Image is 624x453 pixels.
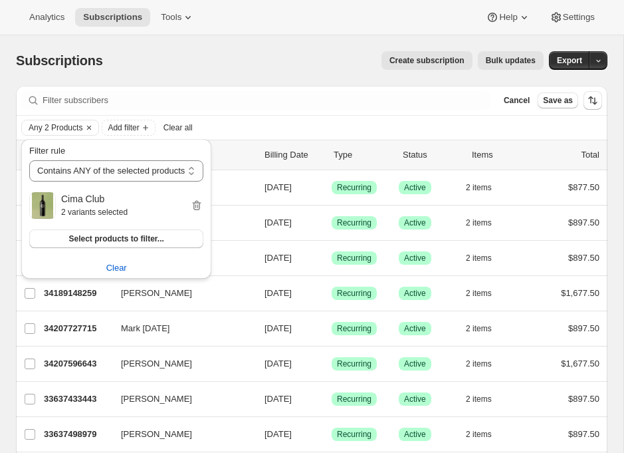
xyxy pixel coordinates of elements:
span: Active [404,323,426,334]
span: $897.50 [568,323,599,333]
span: Create subscription [389,55,465,66]
button: 2 items [466,425,506,444]
button: 2 items [466,214,506,232]
span: 2 items [466,429,492,440]
button: Create subscription [381,51,472,70]
div: IDCustomerBilling DateTypeStatusItemsTotal [44,148,599,162]
span: [DATE] [264,182,292,192]
span: [DATE] [264,218,292,227]
span: Active [404,359,426,369]
button: Any 2 Products [22,120,82,135]
span: $897.50 [568,218,599,227]
button: Sort the results [583,91,602,110]
p: 2 variants selected [61,206,190,219]
span: Subscriptions [16,53,103,68]
span: Recurring [337,359,371,369]
p: 34207596643 [44,357,110,371]
div: Items [472,148,530,162]
span: Cancel [504,95,530,106]
span: Clear all [163,122,193,133]
button: Select products to filter [29,229,203,248]
span: [DATE] [264,323,292,333]
span: [DATE] [264,253,292,263]
span: Tools [161,12,181,23]
button: 2 items [466,284,506,303]
button: Subscriptions [75,8,150,27]
button: [PERSON_NAME] [113,353,246,375]
span: Recurring [337,218,371,228]
button: Help [478,8,538,27]
span: [DATE] [264,359,292,369]
p: Billing Date [264,148,323,162]
span: Help [499,12,517,23]
button: Clear subscription product filter [21,257,211,279]
span: [DATE] [264,394,292,404]
span: Active [404,429,426,440]
span: Settings [563,12,595,23]
h2: Cima Club [61,192,190,206]
span: 2 items [466,253,492,263]
span: Export [557,55,582,66]
span: Bulk updates [486,55,536,66]
span: [PERSON_NAME] [121,428,192,441]
span: Active [404,182,426,193]
span: Save as [543,95,573,106]
button: 2 items [466,390,506,408]
button: [PERSON_NAME] [113,388,246,410]
span: [PERSON_NAME] [121,357,192,371]
span: 2 items [466,359,492,369]
button: [PERSON_NAME] [113,283,246,304]
button: Clear all [158,120,198,136]
span: $1,677.50 [561,359,599,369]
span: Filter rule [29,146,65,156]
button: [PERSON_NAME] [113,424,246,445]
span: 2 items [466,182,492,193]
button: Tools [153,8,203,27]
span: Active [404,394,426,404]
span: Analytics [29,12,64,23]
span: 2 items [466,394,492,404]
span: 2 items [466,288,492,299]
span: Active [404,253,426,263]
div: 34189115491[PERSON_NAME][DATE]SuccessRecurringSuccessActive2 items$877.50 [44,178,599,197]
p: 33637433443 [44,392,110,406]
span: Recurring [337,429,371,440]
button: Mark [DATE] [113,318,246,339]
span: $1,677.50 [561,288,599,298]
span: [DATE] [264,429,292,439]
button: 2 items [466,355,506,373]
span: Recurring [337,288,371,299]
button: 2 items [466,178,506,197]
span: $897.50 [568,394,599,404]
span: Recurring [337,323,371,334]
p: 33637498979 [44,428,110,441]
span: Active [404,288,426,299]
button: Settings [542,8,603,27]
span: Any 2 Products [29,122,82,133]
span: Recurring [337,253,371,263]
span: 2 items [466,218,492,228]
span: $897.50 [568,253,599,263]
span: $897.50 [568,429,599,439]
div: 34189148259[PERSON_NAME][DATE]SuccessRecurringSuccessActive2 items$1,677.50 [44,284,599,303]
span: Add filter [108,122,139,133]
span: Recurring [337,394,371,404]
button: Cancel [498,92,535,108]
div: 34207596643[PERSON_NAME][DATE]SuccessRecurringSuccessActive2 items$1,677.50 [44,355,599,373]
button: 2 items [466,319,506,338]
p: Status [403,148,461,162]
div: 33637498979[PERSON_NAME][DATE]SuccessRecurringSuccessActive2 items$897.50 [44,425,599,444]
button: Save as [538,92,578,108]
span: Select products to filter... [68,233,163,244]
div: 34207727715Mark [DATE][DATE]SuccessRecurringSuccessActive2 items$897.50 [44,319,599,338]
span: Clear [106,261,127,275]
span: [PERSON_NAME] [121,392,192,406]
span: [DATE] [264,288,292,298]
button: Add filter [102,120,155,136]
span: [PERSON_NAME] [121,287,192,300]
span: Recurring [337,182,371,193]
span: Mark [DATE] [121,322,169,335]
div: 34207629411[PERSON_NAME][DATE]SuccessRecurringSuccessActive2 items$897.50 [44,214,599,232]
input: Filter subscribers [43,91,490,110]
button: Bulk updates [478,51,544,70]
